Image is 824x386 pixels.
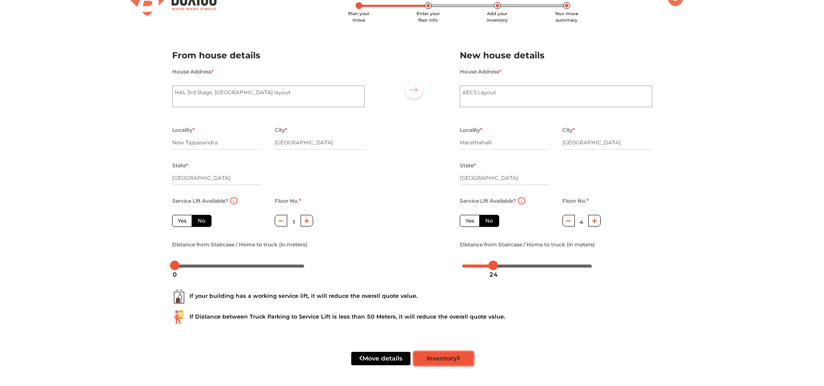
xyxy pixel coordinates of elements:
[555,11,578,23] span: Your move summary
[486,267,501,282] div: 24
[414,352,473,365] button: Inventory
[172,310,652,324] div: If Distance between Truck Parking to Service Lift is less than 50 Meters, it will reduce the over...
[460,160,476,171] label: State
[479,215,499,227] label: No
[172,124,195,136] label: Locality
[172,290,652,303] div: If your building has a working service lift, it will reduce the overall quote value.
[460,124,482,136] label: Locality
[172,66,214,77] label: House Address
[487,11,508,23] span: Add your inventory
[460,48,652,63] h2: New house details
[348,11,369,23] span: Plan your move
[172,195,228,207] label: Service Lift Available?
[172,48,365,63] h2: From house details
[172,86,365,107] textarea: HAL 3rd Stage, [GEOGRAPHIC_DATA] layout
[192,215,212,227] label: No
[460,86,652,107] textarea: AECS Layout
[172,310,186,324] img: ...
[169,267,180,282] div: 0
[562,195,589,207] label: Floor No.
[460,239,595,250] label: Distance from Staircase / Home to truck (in meters)
[172,160,188,171] label: State
[460,66,501,77] label: House Address
[172,215,192,227] label: Yes
[460,215,480,227] label: Yes
[275,124,287,136] label: City
[172,290,186,303] img: ...
[460,195,516,207] label: Service Lift Available?
[351,352,410,365] button: Move details
[172,239,307,250] label: Distance from Staircase / Home to truck (in meters)
[275,195,301,207] label: Floor No.
[562,124,575,136] label: City
[417,11,440,23] span: Enter your floor info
